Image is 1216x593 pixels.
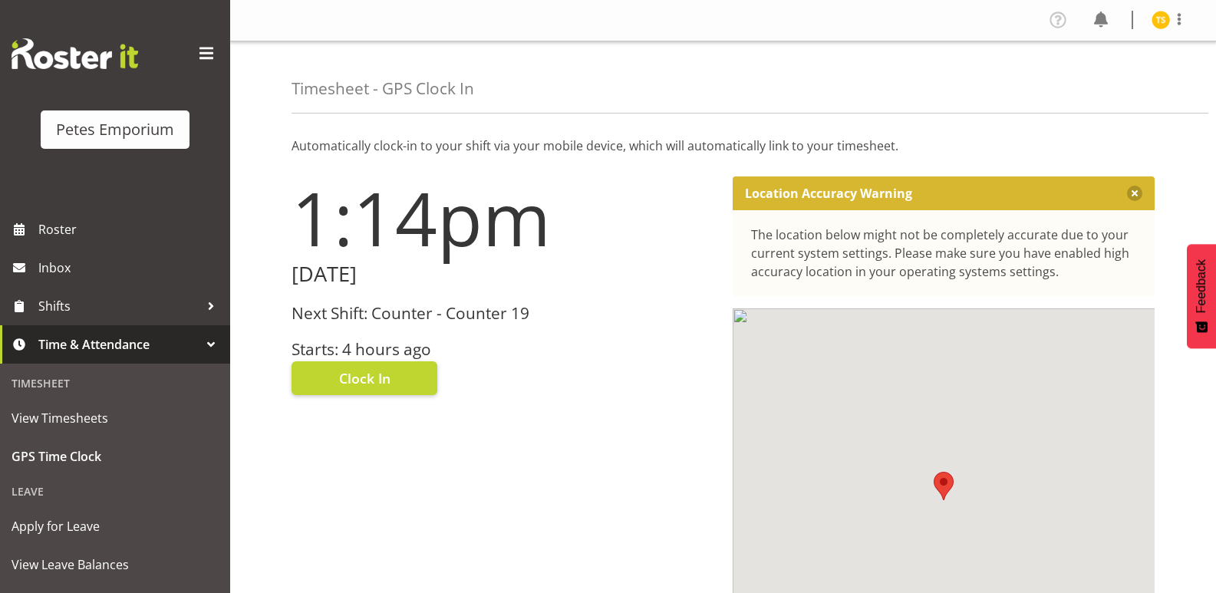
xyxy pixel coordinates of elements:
[1187,244,1216,348] button: Feedback - Show survey
[292,262,714,286] h2: [DATE]
[12,407,219,430] span: View Timesheets
[4,545,226,584] a: View Leave Balances
[4,437,226,476] a: GPS Time Clock
[38,333,199,356] span: Time & Attendance
[292,137,1155,155] p: Automatically clock-in to your shift via your mobile device, which will automatically link to you...
[4,476,226,507] div: Leave
[751,226,1137,281] div: The location below might not be completely accurate due to your current system settings. Please m...
[745,186,912,201] p: Location Accuracy Warning
[38,256,222,279] span: Inbox
[4,367,226,399] div: Timesheet
[12,38,138,69] img: Rosterit website logo
[4,399,226,437] a: View Timesheets
[339,368,391,388] span: Clock In
[38,295,199,318] span: Shifts
[292,305,714,322] h3: Next Shift: Counter - Counter 19
[1152,11,1170,29] img: tamara-straker11292.jpg
[1195,259,1208,313] span: Feedback
[292,176,714,259] h1: 1:14pm
[12,445,219,468] span: GPS Time Clock
[56,118,174,141] div: Petes Emporium
[292,80,474,97] h4: Timesheet - GPS Clock In
[12,515,219,538] span: Apply for Leave
[292,361,437,395] button: Clock In
[38,218,222,241] span: Roster
[292,341,714,358] h3: Starts: 4 hours ago
[12,553,219,576] span: View Leave Balances
[4,507,226,545] a: Apply for Leave
[1127,186,1142,201] button: Close message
